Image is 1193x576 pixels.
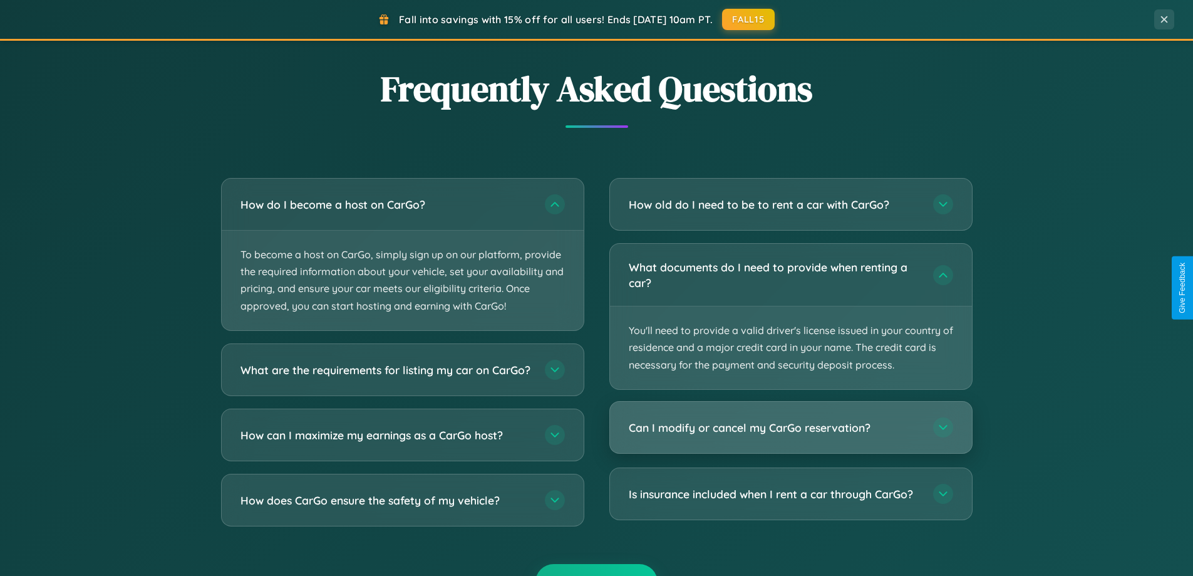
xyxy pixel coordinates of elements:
h3: How does CarGo ensure the safety of my vehicle? [240,492,532,508]
p: To become a host on CarGo, simply sign up on our platform, provide the required information about... [222,231,584,330]
h3: How can I maximize my earnings as a CarGo host? [240,427,532,442]
h3: What are the requirements for listing my car on CarGo? [240,362,532,377]
h3: How old do I need to be to rent a car with CarGo? [629,197,921,212]
h3: What documents do I need to provide when renting a car? [629,259,921,290]
button: FALL15 [722,9,775,30]
h2: Frequently Asked Questions [221,65,973,113]
h3: How do I become a host on CarGo? [240,197,532,212]
h3: Can I modify or cancel my CarGo reservation? [629,420,921,436]
div: Give Feedback [1178,263,1187,313]
h3: Is insurance included when I rent a car through CarGo? [629,486,921,502]
span: Fall into savings with 15% off for all users! Ends [DATE] 10am PT. [399,13,713,26]
p: You'll need to provide a valid driver's license issued in your country of residence and a major c... [610,306,972,389]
